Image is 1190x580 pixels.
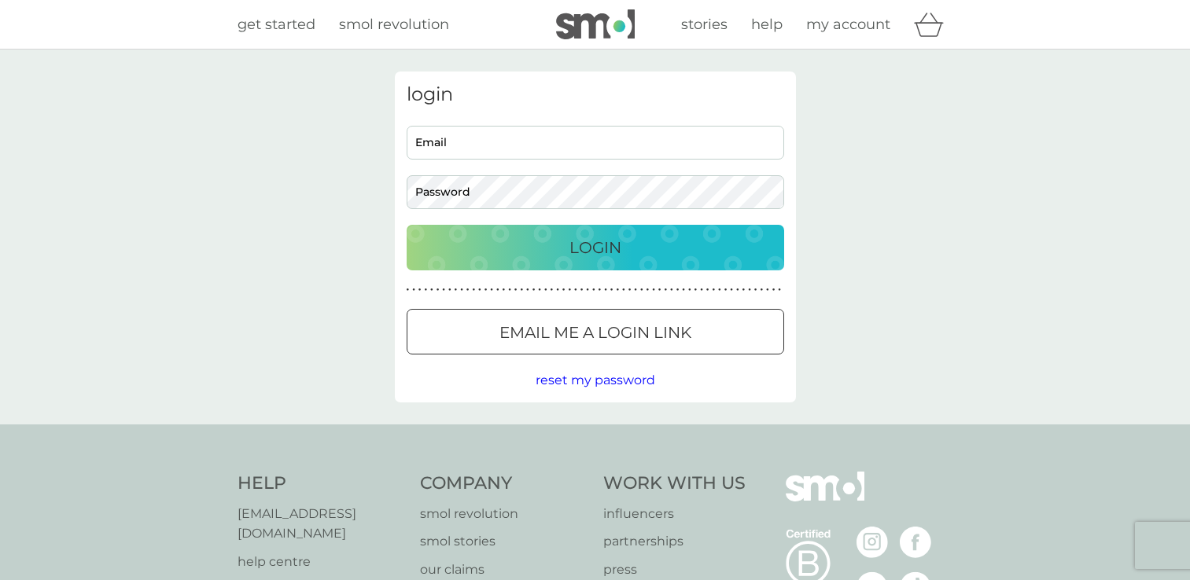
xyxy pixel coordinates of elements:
[640,286,643,294] p: ●
[778,286,781,294] p: ●
[616,286,619,294] p: ●
[478,286,481,294] p: ●
[647,286,650,294] p: ●
[718,286,721,294] p: ●
[786,472,864,525] img: smol
[460,286,463,294] p: ●
[238,16,315,33] span: get started
[700,286,703,294] p: ●
[603,472,746,496] h4: Work With Us
[742,286,746,294] p: ●
[437,286,440,294] p: ●
[751,16,783,33] span: help
[536,373,655,387] span: reset my password
[712,286,715,294] p: ●
[603,531,746,552] a: partnerships
[568,286,571,294] p: ●
[658,286,661,294] p: ●
[556,286,559,294] p: ●
[681,13,728,36] a: stories
[496,286,499,294] p: ●
[772,286,776,294] p: ●
[424,286,427,294] p: ●
[339,13,449,36] a: smol revolution
[580,286,584,294] p: ●
[914,9,953,40] div: basket
[682,286,685,294] p: ●
[339,16,449,33] span: smol revolution
[420,472,588,496] h4: Company
[634,286,637,294] p: ●
[603,504,746,524] a: influencers
[455,286,458,294] p: ●
[681,16,728,33] span: stories
[466,286,470,294] p: ●
[514,286,518,294] p: ●
[592,286,595,294] p: ●
[569,235,621,260] p: Login
[536,370,655,391] button: reset my password
[730,286,733,294] p: ●
[622,286,625,294] p: ●
[520,286,523,294] p: ●
[532,286,536,294] p: ●
[688,286,691,294] p: ●
[238,552,405,572] a: help centre
[407,309,784,354] button: Email me a login link
[430,286,433,294] p: ●
[499,320,691,345] p: Email me a login link
[610,286,613,294] p: ●
[751,13,783,36] a: help
[420,560,588,580] a: our claims
[628,286,632,294] p: ●
[806,13,890,36] a: my account
[503,286,506,294] p: ●
[670,286,673,294] p: ●
[562,286,566,294] p: ●
[736,286,739,294] p: ●
[407,83,784,106] h3: login
[603,560,746,580] a: press
[706,286,709,294] p: ●
[418,286,422,294] p: ●
[538,286,541,294] p: ●
[766,286,769,294] p: ●
[599,286,602,294] p: ●
[472,286,475,294] p: ●
[526,286,529,294] p: ●
[490,286,493,294] p: ●
[652,286,655,294] p: ●
[604,286,607,294] p: ●
[484,286,488,294] p: ●
[551,286,554,294] p: ●
[412,286,415,294] p: ●
[407,286,410,294] p: ●
[544,286,547,294] p: ●
[238,472,405,496] h4: Help
[420,504,588,524] a: smol revolution
[724,286,728,294] p: ●
[574,286,577,294] p: ●
[760,286,763,294] p: ●
[806,16,890,33] span: my account
[238,504,405,544] a: [EMAIL_ADDRESS][DOMAIN_NAME]
[676,286,680,294] p: ●
[508,286,511,294] p: ●
[407,225,784,270] button: Login
[442,286,445,294] p: ●
[556,9,635,39] img: smol
[420,531,588,552] a: smol stories
[694,286,698,294] p: ●
[857,527,888,558] img: visit the smol Instagram page
[748,286,751,294] p: ●
[238,13,315,36] a: get started
[754,286,757,294] p: ●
